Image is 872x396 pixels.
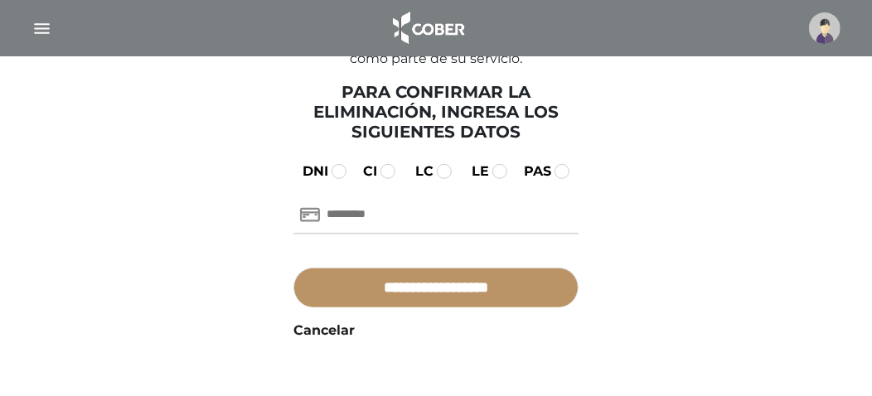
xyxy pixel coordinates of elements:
[400,162,434,181] label: LC
[288,162,328,181] label: DNI
[509,162,551,181] label: PAS
[809,12,841,44] img: profile-placeholder.svg
[348,162,377,181] label: CI
[293,321,355,340] a: Cancelar
[384,8,471,48] img: logo_cober_home-white.png
[457,162,489,181] label: LE
[31,18,52,39] img: Cober_menu-lines-white.svg
[293,82,579,142] h5: Para confirmar la eliminación, ingresa los siguientes datos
